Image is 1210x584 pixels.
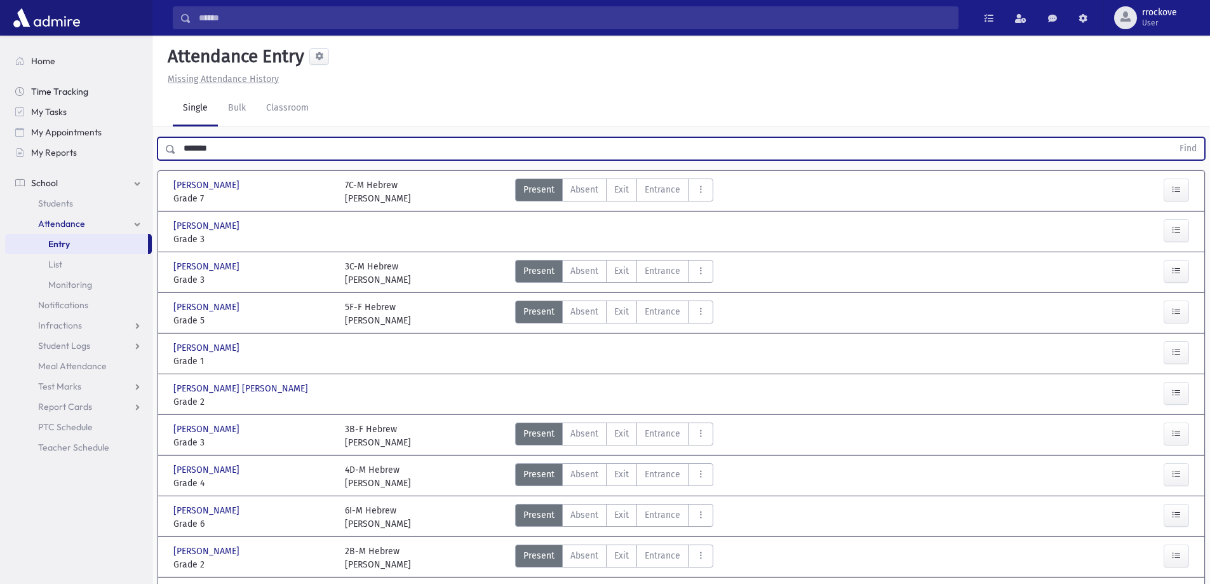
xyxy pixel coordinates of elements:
[515,260,713,287] div: AttTypes
[173,314,332,327] span: Grade 5
[38,320,82,331] span: Infractions
[5,122,152,142] a: My Appointments
[48,238,70,250] span: Entry
[38,299,88,311] span: Notifications
[614,508,629,522] span: Exit
[5,102,152,122] a: My Tasks
[5,397,152,417] a: Report Cards
[5,81,152,102] a: Time Tracking
[5,356,152,376] a: Meal Attendance
[173,91,218,126] a: Single
[523,427,555,440] span: Present
[1172,138,1204,160] button: Find
[515,545,713,571] div: AttTypes
[163,74,279,85] a: Missing Attendance History
[5,142,152,163] a: My Reports
[31,147,77,158] span: My Reports
[345,463,411,490] div: 4D-M Hebrew [PERSON_NAME]
[173,179,242,192] span: [PERSON_NAME]
[173,504,242,517] span: [PERSON_NAME]
[614,183,629,196] span: Exit
[570,427,598,440] span: Absent
[645,183,680,196] span: Entrance
[1142,18,1177,28] span: User
[5,254,152,275] a: List
[31,86,88,97] span: Time Tracking
[173,301,242,314] span: [PERSON_NAME]
[5,51,152,71] a: Home
[31,177,58,189] span: School
[38,198,73,209] span: Students
[10,5,83,31] img: AdmirePro
[5,437,152,458] a: Teacher Schedule
[38,381,81,392] span: Test Marks
[345,423,411,449] div: 3B-F Hebrew [PERSON_NAME]
[173,463,242,477] span: [PERSON_NAME]
[5,193,152,214] a: Students
[173,382,311,395] span: [PERSON_NAME] [PERSON_NAME]
[38,340,90,351] span: Student Logs
[523,183,555,196] span: Present
[173,341,242,355] span: [PERSON_NAME]
[31,106,67,118] span: My Tasks
[614,427,629,440] span: Exit
[614,264,629,278] span: Exit
[345,545,411,571] div: 2B-M Hebrew [PERSON_NAME]
[38,218,85,229] span: Attendance
[173,545,242,558] span: [PERSON_NAME]
[570,183,598,196] span: Absent
[523,549,555,562] span: Present
[614,305,629,318] span: Exit
[345,301,411,327] div: 5F-F Hebrew [PERSON_NAME]
[173,423,242,436] span: [PERSON_NAME]
[38,442,109,453] span: Teacher Schedule
[645,549,680,562] span: Entrance
[345,504,411,531] div: 6I-M Hebrew [PERSON_NAME]
[645,508,680,522] span: Entrance
[345,179,411,205] div: 7C-M Hebrew [PERSON_NAME]
[38,401,92,412] span: Report Cards
[345,260,411,287] div: 3C-M Hebrew [PERSON_NAME]
[48,259,62,270] span: List
[173,192,332,205] span: Grade 7
[515,463,713,490] div: AttTypes
[168,74,279,85] u: Missing Attendance History
[523,305,555,318] span: Present
[570,468,598,481] span: Absent
[173,219,242,233] span: [PERSON_NAME]
[570,305,598,318] span: Absent
[523,468,555,481] span: Present
[5,315,152,336] a: Infractions
[645,468,680,481] span: Entrance
[5,376,152,397] a: Test Marks
[5,214,152,234] a: Attendance
[5,275,152,295] a: Monitoring
[523,264,555,278] span: Present
[645,427,680,440] span: Entrance
[48,279,92,290] span: Monitoring
[515,301,713,327] div: AttTypes
[645,264,680,278] span: Entrance
[5,234,148,254] a: Entry
[38,360,107,372] span: Meal Attendance
[1142,8,1177,18] span: rrockove
[570,549,598,562] span: Absent
[173,260,242,273] span: [PERSON_NAME]
[515,423,713,449] div: AttTypes
[173,558,332,571] span: Grade 2
[173,355,332,368] span: Grade 1
[173,395,332,409] span: Grade 2
[614,468,629,481] span: Exit
[523,508,555,522] span: Present
[173,436,332,449] span: Grade 3
[256,91,319,126] a: Classroom
[173,233,332,246] span: Grade 3
[614,549,629,562] span: Exit
[218,91,256,126] a: Bulk
[5,417,152,437] a: PTC Schedule
[515,179,713,205] div: AttTypes
[173,517,332,531] span: Grade 6
[38,421,93,433] span: PTC Schedule
[570,264,598,278] span: Absent
[5,173,152,193] a: School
